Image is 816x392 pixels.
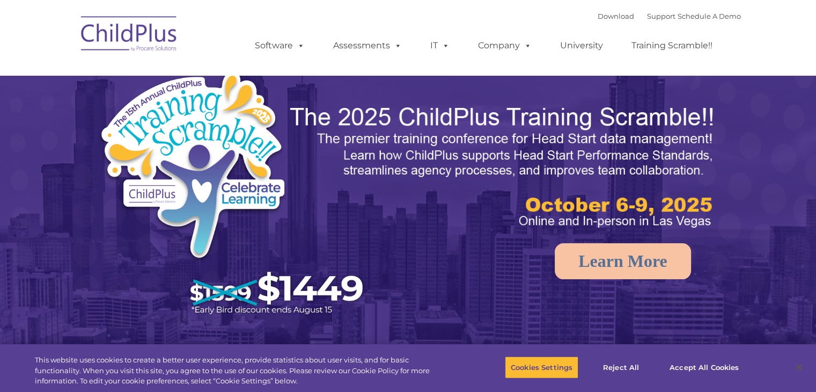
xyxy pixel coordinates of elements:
[467,35,542,56] a: Company
[647,12,675,20] a: Support
[76,9,183,62] img: ChildPlus by Procare Solutions
[664,356,745,379] button: Accept All Cookies
[244,35,315,56] a: Software
[149,115,195,123] span: Phone number
[505,356,578,379] button: Cookies Settings
[549,35,614,56] a: University
[587,356,655,379] button: Reject All
[149,71,182,79] span: Last name
[787,355,811,379] button: Close
[598,12,634,20] a: Download
[35,355,449,387] div: This website uses cookies to create a better user experience, provide statistics about user visit...
[420,35,460,56] a: IT
[322,35,413,56] a: Assessments
[678,12,741,20] a: Schedule A Demo
[598,12,741,20] font: |
[621,35,723,56] a: Training Scramble!!
[555,243,691,279] a: Learn More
